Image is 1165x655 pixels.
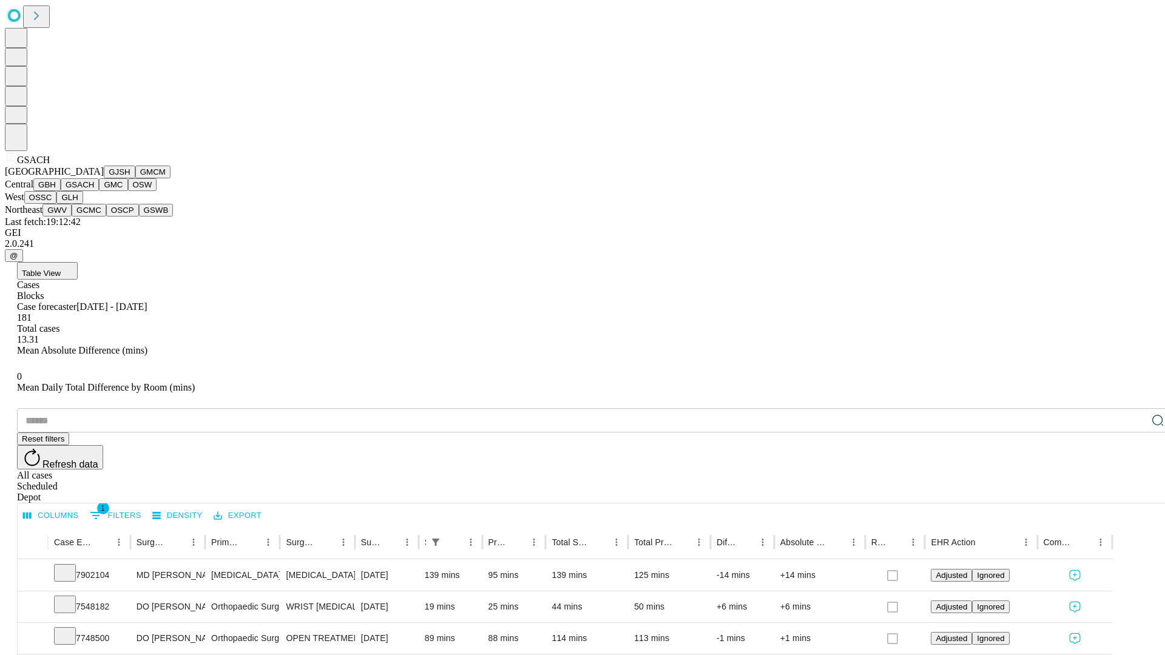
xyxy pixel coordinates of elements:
[286,560,348,591] div: [MEDICAL_DATA]
[425,623,476,654] div: 89 mins
[972,632,1009,645] button: Ignored
[931,600,972,613] button: Adjusted
[243,534,260,551] button: Sort
[318,534,335,551] button: Sort
[10,251,18,260] span: @
[211,506,265,525] button: Export
[168,534,185,551] button: Sort
[22,434,64,443] span: Reset filters
[33,178,61,191] button: GBH
[936,602,967,611] span: Adjusted
[5,217,81,227] span: Last fetch: 19:12:42
[211,591,274,622] div: Orthopaedic Surgery
[76,301,147,312] span: [DATE] - [DATE]
[54,537,92,547] div: Case Epic Id
[691,534,707,551] button: Menu
[972,569,1009,582] button: Ignored
[22,269,61,278] span: Table View
[780,591,859,622] div: +6 mins
[382,534,399,551] button: Sort
[634,623,704,654] div: 113 mins
[361,560,413,591] div: [DATE]
[137,537,167,547] div: Surgeon Name
[780,560,859,591] div: +14 mins
[286,537,316,547] div: Surgery Name
[211,537,241,547] div: Primary Service
[87,506,144,525] button: Show filters
[24,565,42,586] button: Expand
[488,560,540,591] div: 95 mins
[42,204,72,217] button: GWV
[135,166,171,178] button: GMCM
[17,371,22,381] span: 0
[552,537,590,547] div: Total Scheduled Duration
[260,534,277,551] button: Menu
[977,602,1004,611] span: Ignored
[61,178,99,191] button: GSACH
[591,534,608,551] button: Sort
[17,432,69,445] button: Reset filters
[936,634,967,643] span: Adjusted
[427,534,444,551] button: Show filters
[17,312,32,323] span: 181
[99,178,127,191] button: GMC
[54,591,124,622] div: 7548182
[931,537,975,547] div: EHR Action
[361,537,380,547] div: Surgery Date
[888,534,905,551] button: Sort
[634,537,672,547] div: Total Predicted Duration
[871,537,887,547] div: Resolved in EHR
[24,191,57,204] button: OSSC
[110,534,127,551] button: Menu
[286,591,348,622] div: WRIST [MEDICAL_DATA] SURGERY RELEASE TRANSVERSE [MEDICAL_DATA] LIGAMENT
[17,445,103,469] button: Refresh data
[137,623,199,654] div: DO [PERSON_NAME] [PERSON_NAME]
[17,345,147,355] span: Mean Absolute Difference (mins)
[780,537,827,547] div: Absolute Difference
[737,534,754,551] button: Sort
[128,178,157,191] button: OSW
[936,571,967,580] span: Adjusted
[828,534,845,551] button: Sort
[931,632,972,645] button: Adjusted
[780,623,859,654] div: +1 mins
[5,249,23,262] button: @
[488,537,508,547] div: Predicted In Room Duration
[972,600,1009,613] button: Ignored
[5,192,24,202] span: West
[24,628,42,650] button: Expand
[286,623,348,654] div: OPEN TREATMENT DISTAL RADIAL INTRA-ARTICULAR FRACTURE OR EPIPHYSEAL SEPARATION [MEDICAL_DATA] 3 0...
[335,534,352,551] button: Menu
[608,534,625,551] button: Menu
[462,534,479,551] button: Menu
[5,179,33,189] span: Central
[399,534,416,551] button: Menu
[717,537,736,547] div: Difference
[717,591,768,622] div: +6 mins
[104,166,135,178] button: GJSH
[361,623,413,654] div: [DATE]
[977,634,1004,643] span: Ignored
[17,334,39,344] span: 13.31
[17,382,195,392] span: Mean Daily Total Difference by Room (mins)
[72,204,106,217] button: GCMC
[977,534,994,551] button: Sort
[5,238,1160,249] div: 2.0.241
[845,534,862,551] button: Menu
[717,623,768,654] div: -1 mins
[552,591,622,622] div: 44 mins
[211,560,274,591] div: [MEDICAL_DATA]
[361,591,413,622] div: [DATE]
[54,560,124,591] div: 7902104
[905,534,922,551] button: Menu
[754,534,771,551] button: Menu
[185,534,202,551] button: Menu
[634,591,704,622] div: 50 mins
[17,301,76,312] span: Case forecaster
[1018,534,1035,551] button: Menu
[525,534,542,551] button: Menu
[427,534,444,551] div: 1 active filter
[425,560,476,591] div: 139 mins
[445,534,462,551] button: Sort
[1044,537,1074,547] div: Comments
